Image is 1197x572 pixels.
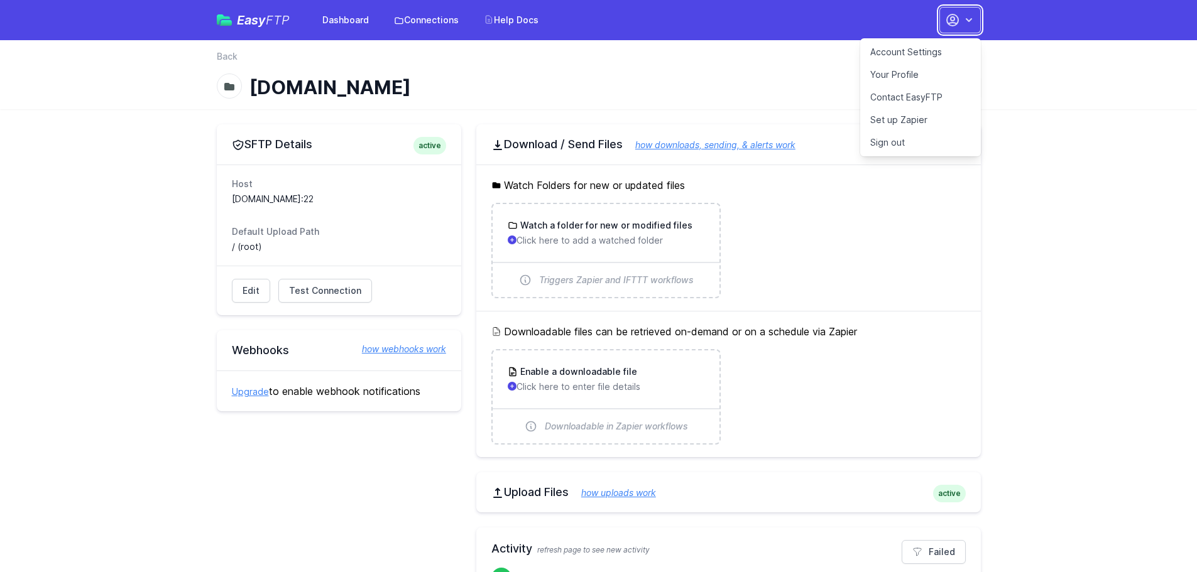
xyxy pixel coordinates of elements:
[860,131,981,154] a: Sign out
[860,86,981,109] a: Contact EasyFTP
[413,137,446,154] span: active
[508,380,704,393] p: Click here to enter file details
[249,76,891,99] h1: [DOMAIN_NAME]
[349,343,446,355] a: how webhooks work
[217,50,238,63] a: Back
[491,324,966,339] h5: Downloadable files can be retrieved on-demand or on a schedule via Zapier
[232,343,446,358] h2: Webhooks
[623,139,795,150] a: how downloads, sending, & alerts work
[232,240,446,253] dd: / (root)
[860,63,981,86] a: Your Profile
[266,13,290,28] span: FTP
[491,485,966,500] h2: Upload Files
[232,225,446,238] dt: Default Upload Path
[232,386,269,397] a: Upgrade
[289,284,361,297] span: Test Connection
[860,41,981,63] a: Account Settings
[232,279,270,303] a: Edit
[1134,509,1182,557] iframe: Drift Widget Chat Controller
[386,9,466,31] a: Connections
[232,137,446,152] h2: SFTP Details
[491,137,966,152] h2: Download / Send Files
[508,234,704,247] p: Click here to add a watched folder
[315,9,376,31] a: Dashboard
[237,14,290,26] span: Easy
[491,540,966,558] h2: Activity
[232,178,446,190] dt: Host
[476,9,546,31] a: Help Docs
[539,274,694,286] span: Triggers Zapier and IFTTT workflows
[902,540,966,564] a: Failed
[217,50,981,70] nav: Breadcrumb
[217,14,232,26] img: easyftp_logo.png
[860,109,981,131] a: Set up Zapier
[569,487,656,498] a: how uploads work
[493,204,719,297] a: Watch a folder for new or modified files Click here to add a watched folder Triggers Zapier and I...
[217,370,461,411] div: to enable webhook notifications
[518,219,692,232] h3: Watch a folder for new or modified files
[518,365,637,378] h3: Enable a downloadable file
[493,350,719,443] a: Enable a downloadable file Click here to enter file details Downloadable in Zapier workflows
[933,485,966,502] span: active
[491,178,966,193] h5: Watch Folders for new or updated files
[537,545,650,554] span: refresh page to see new activity
[278,279,372,303] a: Test Connection
[545,420,688,433] span: Downloadable in Zapier workflows
[217,14,290,26] a: EasyFTP
[232,193,446,205] dd: [DOMAIN_NAME]:22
